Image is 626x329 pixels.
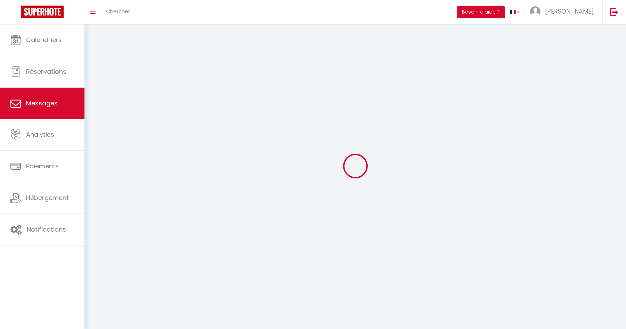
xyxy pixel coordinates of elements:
span: Chercher [106,8,130,15]
span: [PERSON_NAME] [545,7,594,16]
img: Super Booking [21,6,64,18]
span: Notifications [27,225,66,234]
span: Hébergement [26,193,69,202]
span: Messages [26,99,58,107]
button: Besoin d'aide ? [457,6,505,18]
span: Analytics [26,130,54,139]
span: Calendriers [26,35,62,44]
span: Paiements [26,162,59,170]
img: logout [610,8,618,16]
img: ... [530,6,540,17]
span: Réservations [26,67,66,76]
